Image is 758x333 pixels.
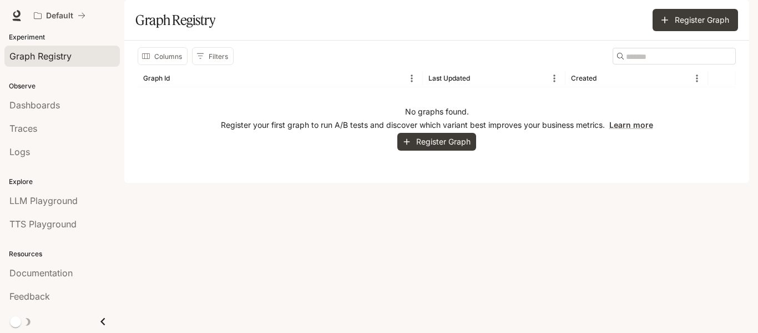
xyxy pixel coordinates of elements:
div: Graph Id [143,74,170,82]
p: No graphs found. [405,106,469,117]
button: Select columns [138,47,188,65]
button: Menu [689,70,705,87]
button: Sort [471,70,488,87]
div: Last Updated [428,74,470,82]
div: Search [613,48,736,64]
button: Sort [171,70,188,87]
button: Menu [546,70,563,87]
button: Sort [598,70,614,87]
button: Register Graph [653,9,738,31]
p: Default [46,11,73,21]
button: All workspaces [29,4,90,27]
button: Show filters [192,47,234,65]
a: Learn more [609,120,653,130]
h1: Graph Registry [135,9,215,31]
p: Register your first graph to run A/B tests and discover which variant best improves your business... [221,120,653,131]
button: Register Graph [397,133,476,151]
button: Menu [403,70,420,87]
div: Created [571,74,597,82]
